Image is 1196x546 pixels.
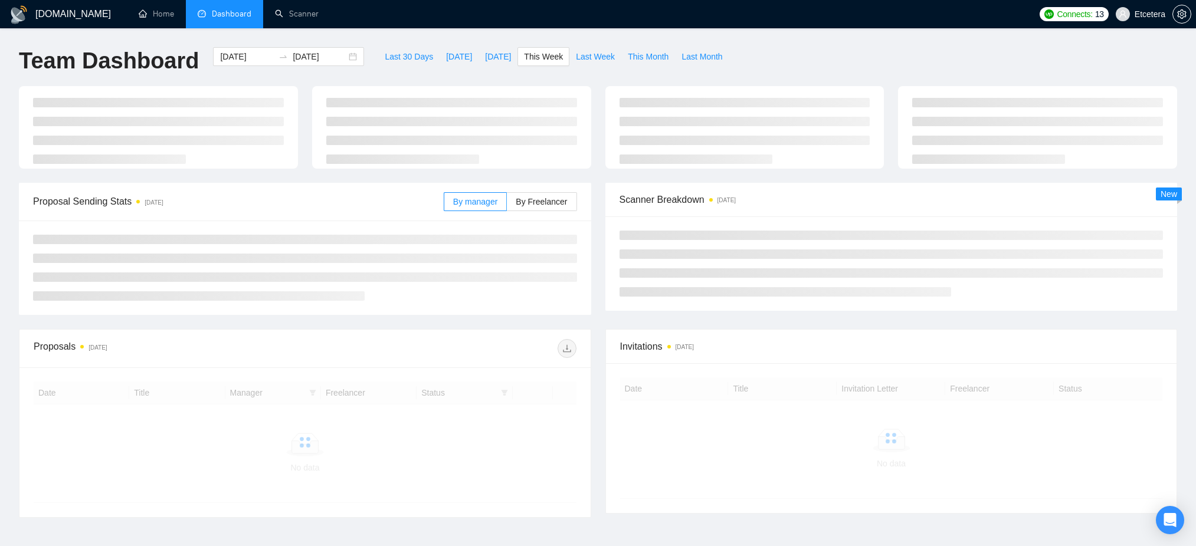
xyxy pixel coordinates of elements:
span: Proposal Sending Stats [33,194,444,209]
span: Dashboard [212,9,251,19]
span: Last Month [681,50,722,63]
span: user [1119,10,1127,18]
span: swap-right [278,52,288,61]
span: By Freelancer [516,197,567,206]
input: End date [293,50,346,63]
span: Scanner Breakdown [620,192,1164,207]
time: [DATE] [717,197,736,203]
span: This Week [524,50,563,63]
button: Last Month [675,47,729,66]
span: Last Week [576,50,615,63]
button: Last Week [569,47,621,66]
button: This Month [621,47,675,66]
h1: Team Dashboard [19,47,199,75]
span: Connects: [1057,8,1093,21]
div: Proposals [34,339,305,358]
button: [DATE] [440,47,479,66]
span: dashboard [198,9,206,18]
button: [DATE] [479,47,517,66]
span: Last 30 Days [385,50,433,63]
button: setting [1172,5,1191,24]
a: homeHome [139,9,174,19]
a: setting [1172,9,1191,19]
a: searchScanner [275,9,319,19]
span: [DATE] [485,50,511,63]
div: Open Intercom Messenger [1156,506,1184,534]
span: By manager [453,197,497,206]
img: upwork-logo.png [1044,9,1054,19]
time: [DATE] [89,344,107,351]
span: This Month [628,50,669,63]
button: This Week [517,47,569,66]
input: Start date [220,50,274,63]
span: New [1161,189,1177,199]
span: [DATE] [446,50,472,63]
span: Invitations [620,339,1163,354]
button: Last 30 Days [378,47,440,66]
span: to [278,52,288,61]
span: 13 [1095,8,1104,21]
time: [DATE] [676,344,694,350]
time: [DATE] [145,199,163,206]
img: logo [9,5,28,24]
